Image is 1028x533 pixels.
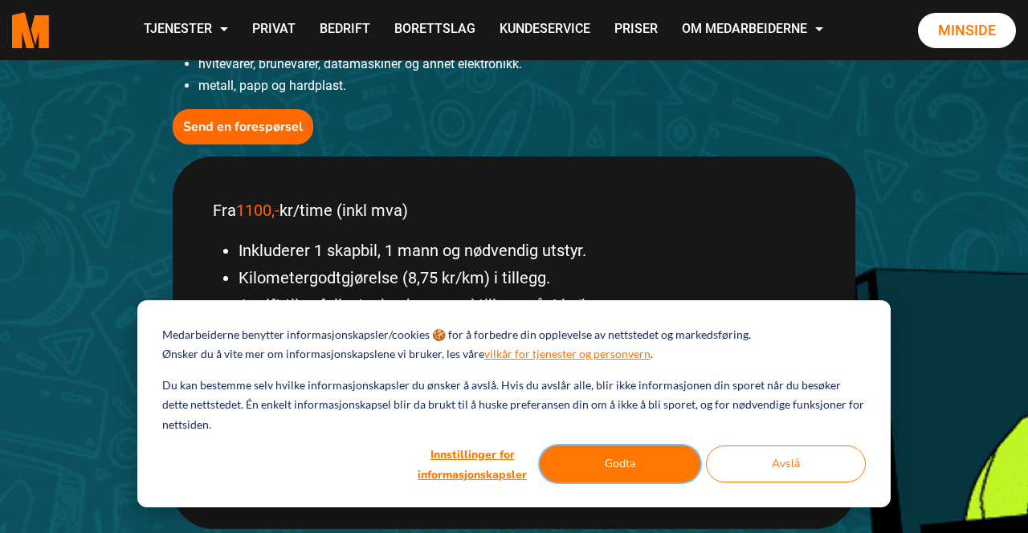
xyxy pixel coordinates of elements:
li: metall, papp og hardplast. [198,75,855,96]
p: Du kan bestemme selv hvilke informasjonskapsler du ønsker å avslå. Hvis du avslår alle, blir ikke... [162,376,866,435]
button: Innstillinger for informasjonskapsler [410,446,534,482]
p: Ønsker du å vite mer om informasjonskapslene vi bruker, les våre . [162,344,653,364]
a: vilkår for tjenester og personvern [484,344,651,364]
b: Send en forespørsel [183,118,303,136]
li: Avgift til avfallsstasjon kommer i tillegg på 4 kr/kg [239,291,815,319]
a: Privat [240,2,308,59]
a: Bedrift [308,2,382,59]
li: Kilometergodtgjørelse (8,75 kr/km) i tillegg. [239,264,815,291]
a: Priser [602,2,670,59]
p: Medarbeiderne benytter informasjonskapsler/cookies 🍪 for å forbedre din opplevelse av nettstedet ... [162,325,751,345]
div: Cookie banner [137,300,891,507]
span: 1100,- [236,201,279,220]
button: Godta [540,446,700,482]
a: Minside [918,13,1016,48]
li: hvitevarer, brunevarer, datamaskiner og annet elektronikk. [198,53,855,75]
a: Kundeservice [487,2,602,59]
button: Avslå [706,446,867,482]
button: Send en forespørsel [173,109,313,144]
a: Tjenester [132,2,240,59]
li: Inkluderer 1 skapbil, 1 mann og nødvendig utstyr. [239,237,815,264]
a: Om Medarbeiderne [670,2,835,59]
p: Fra kr/time (inkl mva) [213,197,815,224]
a: Borettslag [382,2,487,59]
